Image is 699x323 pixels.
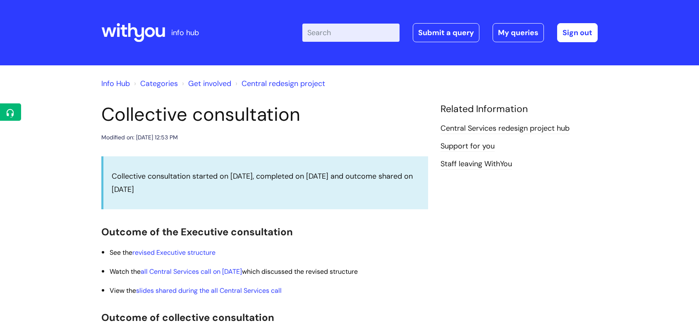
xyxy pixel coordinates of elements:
div: Modified on: [DATE] 12:53 PM [101,132,178,143]
a: Sign out [557,23,598,42]
a: Submit a query [413,23,479,42]
a: Support for you [440,141,495,152]
a: revised Executive structure [132,248,215,257]
a: My queries [493,23,544,42]
a: Info Hub [101,79,130,89]
li: Solution home [132,77,178,90]
span: View the [110,286,282,295]
h4: Related Information [440,103,598,115]
a: Staff leaving WithYou [440,159,512,170]
h1: Collective consultation [101,103,428,126]
a: slides shared during the all Central Services call [136,286,282,295]
li: Central redesign project [233,77,325,90]
a: Central Services redesign project hub [440,123,570,134]
input: Search [302,24,400,42]
div: | - [302,23,598,42]
span: Watch the which discussed the revised structure [110,267,358,276]
li: Get involved [180,77,231,90]
p: info hub [171,26,199,39]
a: Categories [140,79,178,89]
span: Outcome of the Executive consultation [101,225,293,238]
a: all Central Services call on [DATE] [141,267,242,276]
p: Collective consultation started on [DATE], completed on [DATE] and outcome shared on [DATE] [112,170,420,196]
a: Get involved [188,79,231,89]
a: Central redesign project [242,79,325,89]
span: See the [110,248,215,257]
